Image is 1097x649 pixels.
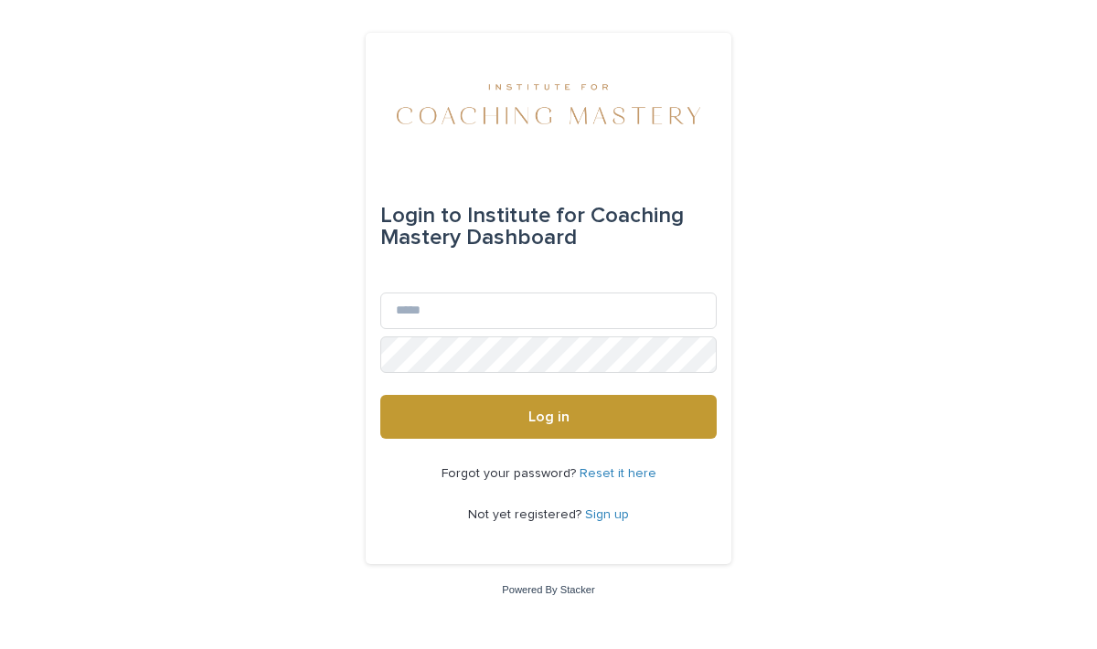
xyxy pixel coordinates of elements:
span: Log in [528,410,570,424]
img: 4Rda4GhBQVGiJB9KOzQx [397,77,699,132]
span: Forgot your password? [442,467,580,480]
a: Reset it here [580,467,656,480]
button: Log in [380,395,717,439]
a: Sign up [585,508,629,521]
span: Login to [380,205,462,227]
div: Institute for Coaching Mastery Dashboard [380,190,717,263]
span: Not yet registered? [468,508,585,521]
a: Powered By Stacker [502,584,594,595]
